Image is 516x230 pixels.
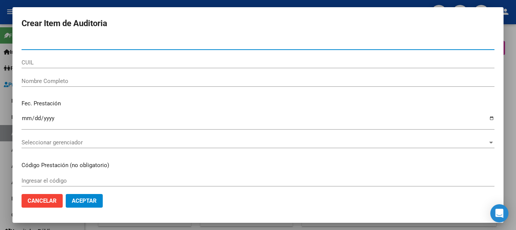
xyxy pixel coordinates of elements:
button: Aceptar [66,194,103,208]
h2: Crear Item de Auditoria [22,16,494,31]
button: Cancelar [22,194,63,208]
p: Código Prestación (no obligatorio) [22,161,494,170]
span: Aceptar [72,197,97,204]
p: Fec. Prestación [22,99,494,108]
span: Cancelar [28,197,57,204]
span: Seleccionar gerenciador [22,139,488,146]
div: Open Intercom Messenger [490,204,508,222]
